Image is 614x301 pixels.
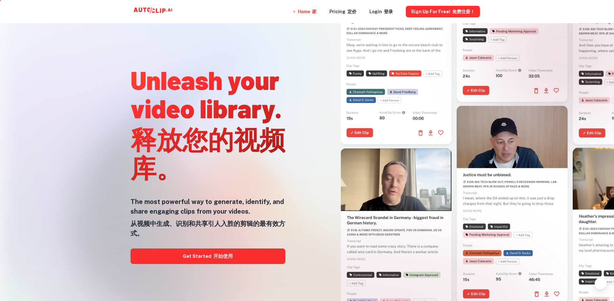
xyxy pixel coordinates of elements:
button: Sign Up for free! 免费注册！ [406,6,480,17]
font: 登录 [384,9,393,14]
font: 定价 [347,9,356,14]
font: 从视频中生成、识别和共享引人入胜的剪辑的最有效方式。 [131,220,285,237]
font: 家 [312,9,317,14]
font: 释放您的视频库。 [131,123,285,183]
font: 免费注册！ [452,9,475,14]
h5: The most powerful way to generate, identify, and share engaging clips from your videos. [131,197,285,241]
h1: Unleash your video library. [131,65,285,184]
